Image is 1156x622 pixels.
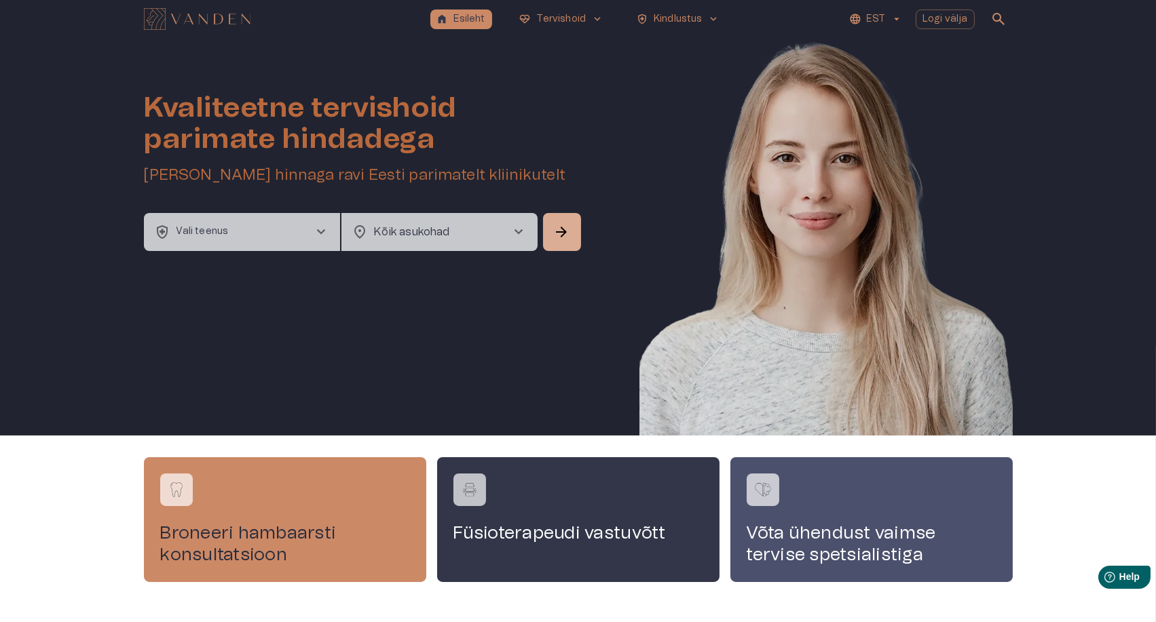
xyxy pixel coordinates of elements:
span: search [991,11,1007,27]
button: ecg_heartTervishoidkeyboard_arrow_down [514,9,610,29]
img: Võta ühendust vaimse tervise spetsialistiga logo [753,480,773,500]
p: Esileht [453,12,485,26]
span: ecg_heart [519,13,532,25]
span: health_and_safety [636,13,648,25]
p: Kindlustus [654,12,703,26]
button: Search [543,213,581,251]
a: Navigate to service booking [144,457,426,582]
button: health_and_safetyVali teenuschevron_right [144,213,340,251]
button: health_and_safetyKindlustuskeyboard_arrow_down [631,9,726,29]
p: Tervishoid [537,12,586,26]
a: Navigate to service booking [730,457,1013,582]
h4: Võta ühendust vaimse tervise spetsialistiga [747,522,996,566]
a: Navigate to homepage [144,9,426,28]
p: EST [867,12,885,26]
p: Vali teenus [176,225,229,239]
span: health_and_safety [155,224,171,240]
iframe: Help widget launcher [1050,560,1156,598]
span: keyboard_arrow_down [708,13,720,25]
span: arrow_forward [554,224,570,240]
span: home [436,13,448,25]
span: location_on [352,224,369,240]
span: keyboard_arrow_down [591,13,603,25]
button: EST [847,9,905,29]
span: chevron_right [313,224,329,240]
span: chevron_right [510,224,527,240]
p: Logi välja [922,12,968,26]
h1: Kvaliteetne tervishoid parimate hindadega [144,92,584,155]
h4: Broneeri hambaarsti konsultatsioon [160,522,410,566]
h4: Füsioterapeudi vastuvõtt [453,522,703,544]
img: Woman smiling [639,38,1013,476]
button: open search modal [986,5,1013,33]
a: Navigate to service booking [437,457,720,582]
p: Kõik asukohad [374,224,489,240]
button: Logi välja [916,9,975,29]
h5: [PERSON_NAME] hinnaga ravi Eesti parimatelt kliinikutelt [144,166,584,185]
img: Broneeri hambaarsti konsultatsioon logo [166,480,187,500]
button: homeEsileht [430,9,491,29]
img: Füsioterapeudi vastuvõtt logo [460,480,480,500]
img: Vanden logo [144,8,250,30]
